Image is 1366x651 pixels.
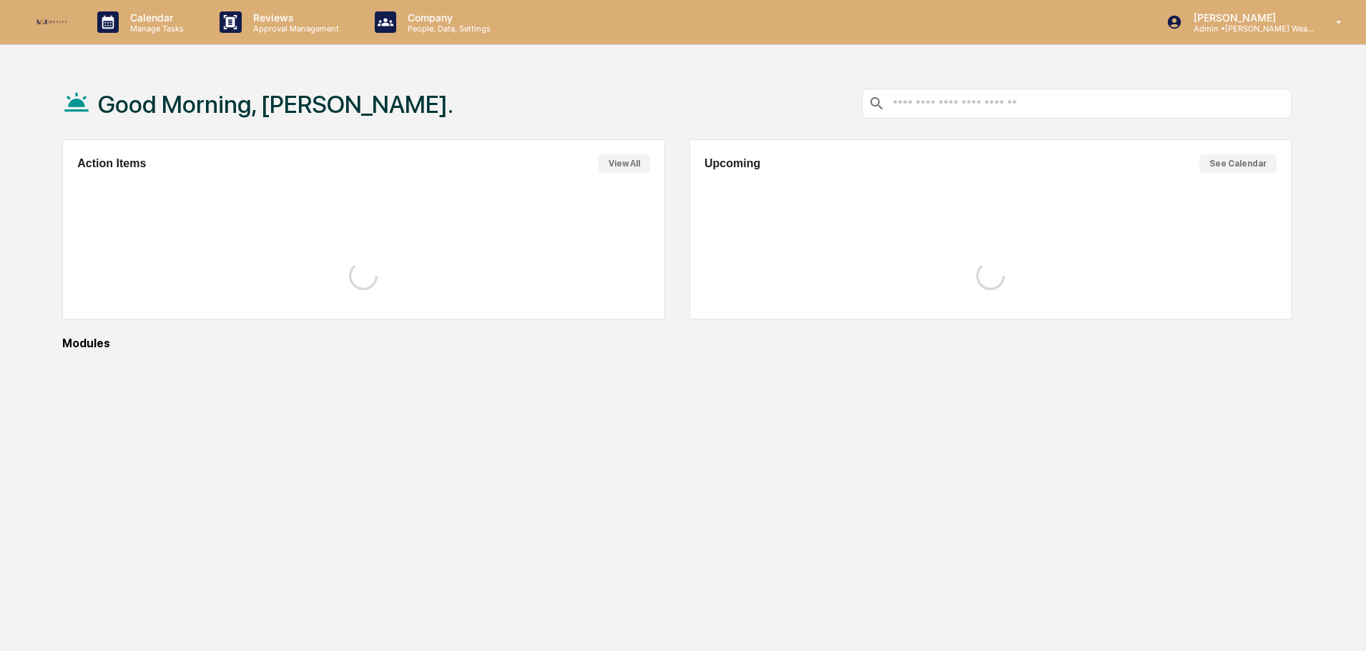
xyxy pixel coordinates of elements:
button: View All [599,154,650,173]
p: Company [396,11,498,24]
p: People, Data, Settings [396,24,498,34]
img: logo [34,18,69,27]
h2: Action Items [77,157,146,170]
div: Modules [62,337,1292,350]
p: Reviews [242,11,346,24]
p: Approval Management [242,24,346,34]
p: Manage Tasks [119,24,191,34]
h1: Good Morning, [PERSON_NAME]. [98,90,453,119]
p: Calendar [119,11,191,24]
p: Admin • [PERSON_NAME] Wealth [1182,24,1315,34]
h2: Upcoming [704,157,760,170]
button: See Calendar [1199,154,1277,173]
p: [PERSON_NAME] [1182,11,1315,24]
